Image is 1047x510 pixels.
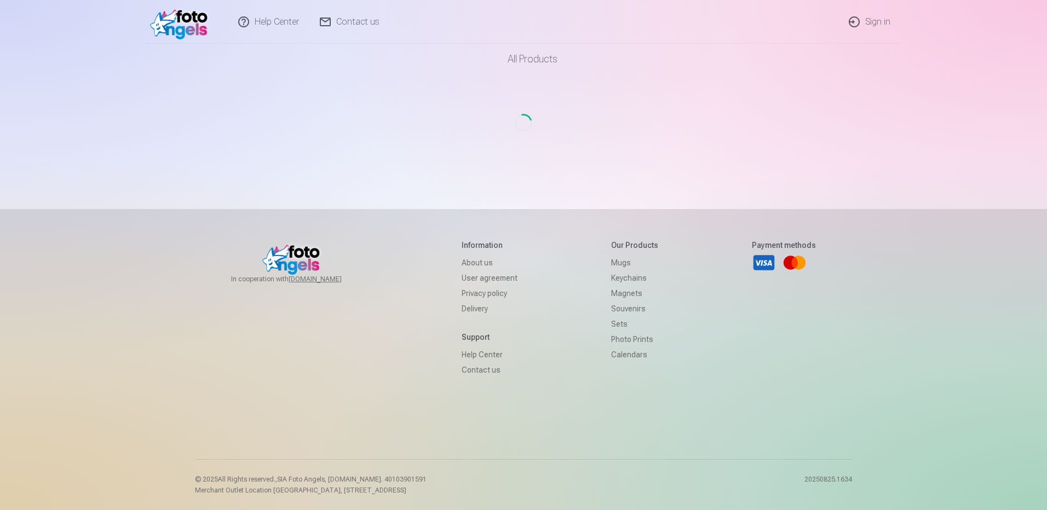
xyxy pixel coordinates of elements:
[462,240,517,251] h5: Information
[277,476,427,483] span: SIA Foto Angels, [DOMAIN_NAME]. 40103901591
[195,475,427,484] p: © 2025 All Rights reserved. ,
[611,240,658,251] h5: Our products
[462,362,517,378] a: Contact us
[289,275,368,283] a: [DOMAIN_NAME]
[611,316,658,332] a: Sets
[611,332,658,347] a: Photo prints
[611,255,658,270] a: Mugs
[611,286,658,301] a: Magnets
[150,4,213,39] img: /fa1
[462,347,517,362] a: Help Center
[195,486,427,495] p: Merchant Outlet Location [GEOGRAPHIC_DATA], [STREET_ADDRESS]
[462,332,517,343] h5: Support
[783,251,807,275] a: Mastercard
[477,44,571,74] a: All products
[752,251,776,275] a: Visa
[231,275,368,283] span: In cooperation with
[752,240,816,251] h5: Payment methods
[462,286,517,301] a: Privacy policy
[611,301,658,316] a: Souvenirs
[611,270,658,286] a: Keychains
[804,475,852,495] p: 20250825.1634
[611,347,658,362] a: Calendars
[462,270,517,286] a: User agreement
[462,255,517,270] a: About us
[462,301,517,316] a: Delivery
